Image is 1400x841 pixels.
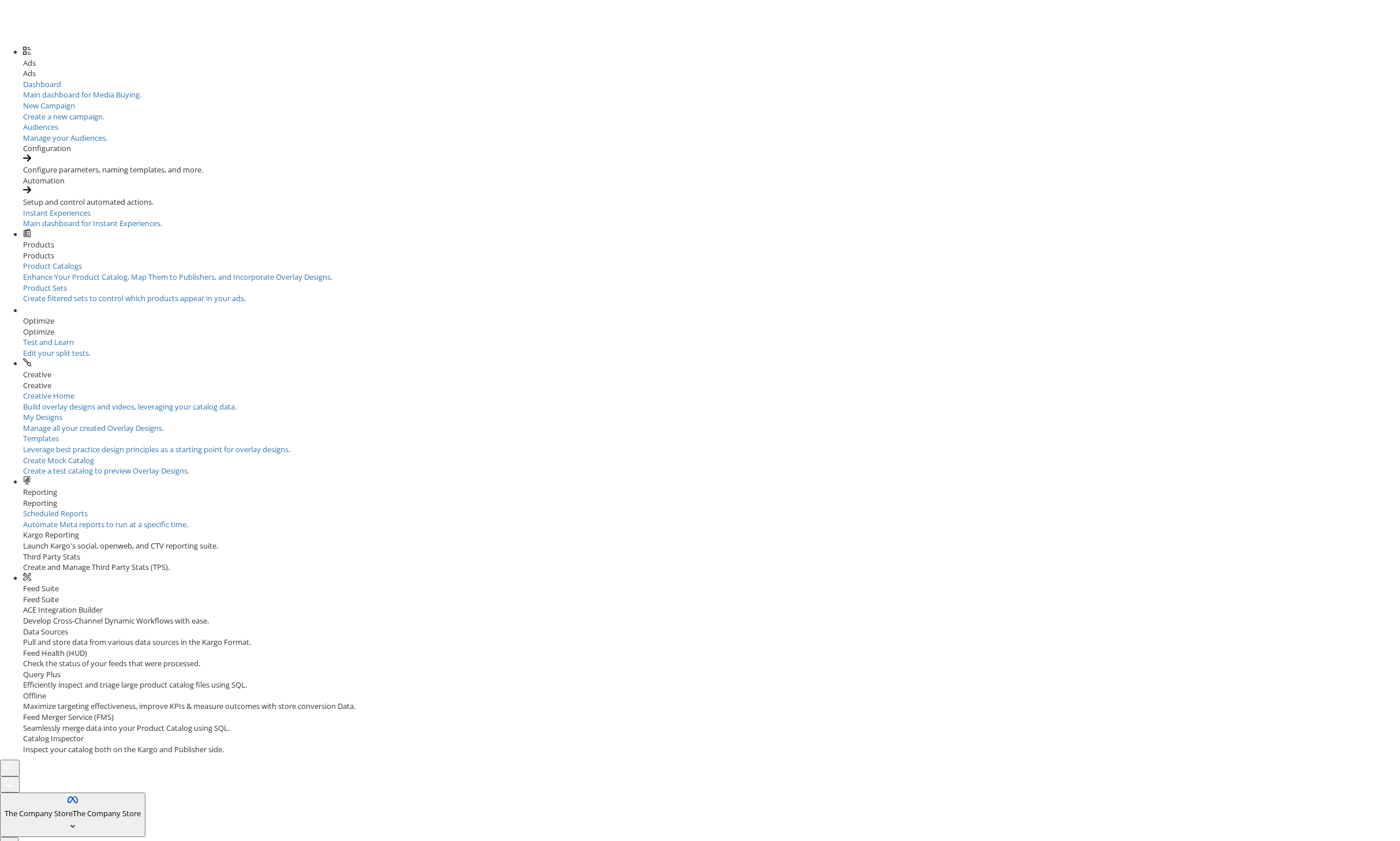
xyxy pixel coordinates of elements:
div: Data Sources [23,626,1400,637]
div: Feed Health (HUD) [23,648,1400,659]
div: ACE Integration Builder [23,605,1400,615]
div: Inspect your catalog both on the Kargo and Publisher side. [23,744,1400,755]
div: Leverage best practice design principles as a starting point for overlay designs. [23,444,1400,455]
div: Build overlay designs and videos, leveraging your catalog data. [23,401,1400,412]
div: Audiences [23,122,1400,133]
span: Feed Suite [23,583,59,594]
a: Instant ExperiencesMain dashboard for Instant Experiences. [23,208,1400,229]
div: Feed Suite [23,594,1400,605]
div: Scheduled Reports [23,508,1400,519]
div: Efficiently inspect and triage large product catalog files using SQL. [23,679,1400,690]
div: Setup and control automated actions. [23,197,1400,208]
div: Create Mock Catalog [23,455,1400,466]
div: Check the status of your feeds that were processed. [23,658,1400,669]
div: Creative [23,380,1400,391]
div: Feed Merger Service (FMS) [23,712,1400,723]
a: DashboardMain dashboard for Media Buying. [23,79,1400,100]
a: Create Mock CatalogCreate a test catalog to preview Overlay Designs. [23,455,1400,476]
div: Catalog Inspector [23,733,1400,744]
a: Test and LearnEdit your split tests. [23,337,167,358]
div: Reporting [23,498,1400,509]
div: Kargo Reporting [23,530,1400,540]
div: Automate Meta reports to run at a specific time. [23,519,1400,530]
div: Seamlessly merge data into your Product Catalog using SQL. [23,723,1400,734]
div: Create a new campaign. [23,111,1400,122]
a: AudiencesManage your Audiences. [23,122,1400,143]
div: Creative Home [23,391,1400,401]
div: Offline [23,690,1400,701]
div: Main dashboard for Media Buying. [23,89,1400,100]
div: Test and Learn [23,337,167,348]
div: My Designs [23,412,1400,423]
div: Develop Cross-Channel Dynamic Workflows with ease. [23,615,1400,626]
div: Enhance Your Product Catalog, Map Them to Publishers, and Incorporate Overlay Designs. [23,272,1400,283]
div: Launch Kargo's social, openweb, and CTV reporting suite. [23,540,1400,551]
div: Automation [23,175,1400,186]
div: Instant Experiences [23,208,1400,219]
div: Configure parameters, naming templates, and more. [23,164,1400,175]
div: Configuration [23,143,1400,154]
div: Product Sets [23,283,1400,294]
div: Manage all your created Overlay Designs. [23,423,1400,434]
div: New Campaign [23,100,1400,111]
span: Ads [23,58,36,68]
div: Create filtered sets to control which products appear in your ads. [23,293,1400,304]
a: TemplatesLeverage best practice design principles as a starting point for overlay designs. [23,433,1400,455]
div: Templates [23,433,1400,444]
div: Query Plus [23,669,1400,680]
div: Product Catalogs [23,261,1400,272]
div: Edit your split tests. [23,348,167,359]
a: New CampaignCreate a new campaign. [23,100,1400,122]
a: Creative HomeBuild overlay designs and videos, leveraging your catalog data. [23,391,1400,412]
div: Optimize [23,326,1400,337]
div: Dashboard [23,79,1400,90]
div: Products [23,250,1400,261]
span: Creative [23,369,51,380]
span: Products [23,239,54,250]
div: Create a test catalog to preview Overlay Designs. [23,465,1400,476]
div: Main dashboard for Instant Experiences. [23,218,1400,229]
a: Product CatalogsEnhance Your Product Catalog, Map Them to Publishers, and Incorporate Overlay Des... [23,261,1400,282]
a: My DesignsManage all your created Overlay Designs. [23,412,1400,433]
span: Reporting [23,487,57,497]
div: Ads [23,68,1400,79]
div: Pull and store data from various data sources in the Kargo Format. [23,637,1400,648]
a: Product SetsCreate filtered sets to control which products appear in your ads. [23,283,1400,304]
div: Maximize targeting effectiveness, improve KPIs & measure outcomes with store conversion Data. [23,701,1400,712]
div: Manage your Audiences. [23,133,1400,144]
div: Third Party Stats [23,551,1400,562]
a: Scheduled ReportsAutomate Meta reports to run at a specific time. [23,508,1400,530]
span: Optimize [23,316,54,326]
span: The Company Store [73,808,141,819]
div: Create and Manage Third Party Stats (TPS). [23,562,1400,573]
span: The Company Store [5,808,73,819]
